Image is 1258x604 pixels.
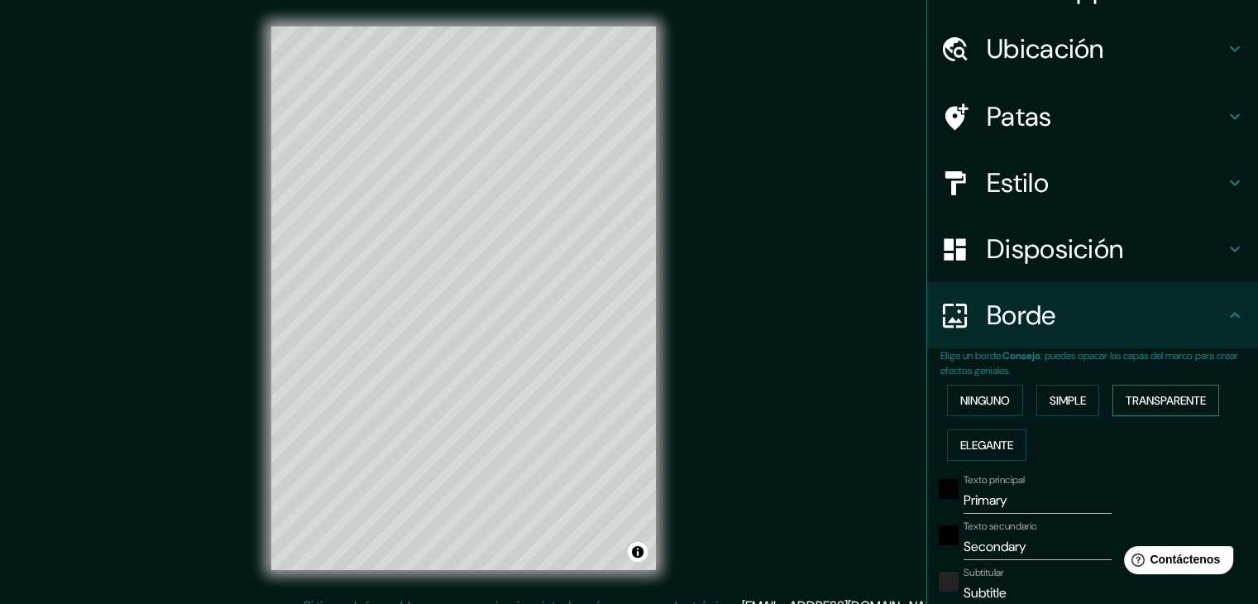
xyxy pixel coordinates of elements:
button: negro [939,479,959,499]
font: Elegante [960,438,1013,453]
font: Elige un borde. [940,349,1002,362]
font: Ubicación [987,31,1104,66]
font: Subtitular [964,566,1004,579]
font: Texto secundario [964,520,1037,533]
button: Ninguno [947,385,1023,416]
div: Disposición [927,216,1258,282]
div: Ubicación [927,16,1258,82]
iframe: Lanzador de widgets de ayuda [1111,539,1240,586]
div: Estilo [927,150,1258,216]
font: Disposición [987,232,1123,266]
div: Borde [927,282,1258,348]
font: Patas [987,99,1052,134]
font: : puedes opacar las capas del marco para crear efectos geniales. [940,349,1238,377]
button: Simple [1036,385,1099,416]
font: Estilo [987,165,1049,200]
font: Texto principal [964,473,1025,487]
font: Ninguno [960,393,1010,408]
font: Transparente [1126,393,1206,408]
div: Patas [927,84,1258,150]
button: Elegante [947,429,1026,461]
button: Transparente [1112,385,1219,416]
font: Borde [987,298,1056,333]
font: Consejo [1002,349,1040,362]
button: Activar o desactivar atribución [628,542,648,562]
font: Simple [1050,393,1086,408]
button: negro [939,525,959,545]
button: color-222222 [939,572,959,592]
